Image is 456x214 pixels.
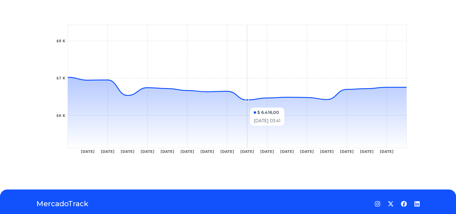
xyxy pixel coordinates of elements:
a: Facebook [401,201,407,207]
font: MercadoTrack [36,199,88,208]
tspan: [DATE] [360,150,374,154]
tspan: [DATE] [200,150,214,154]
tspan: [DATE] [220,150,234,154]
tspan: [DATE] [81,150,94,154]
tspan: [DATE] [160,150,174,154]
tspan: [DATE] [121,150,134,154]
tspan: [DATE] [300,150,314,154]
tspan: $7 K [56,76,65,80]
tspan: $6 K [56,113,65,117]
tspan: [DATE] [380,150,393,154]
a: LinkedIn [414,201,420,207]
a: Gorjeo [388,201,394,207]
tspan: [DATE] [141,150,154,154]
tspan: [DATE] [280,150,294,154]
tspan: [DATE] [101,150,115,154]
tspan: [DATE] [180,150,194,154]
a: MercadoTrack [36,199,88,209]
tspan: $8 K [56,39,65,43]
tspan: [DATE] [260,150,274,154]
tspan: [DATE] [340,150,353,154]
tspan: [DATE] [240,150,254,154]
a: Instagram [374,201,380,207]
tspan: [DATE] [320,150,334,154]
